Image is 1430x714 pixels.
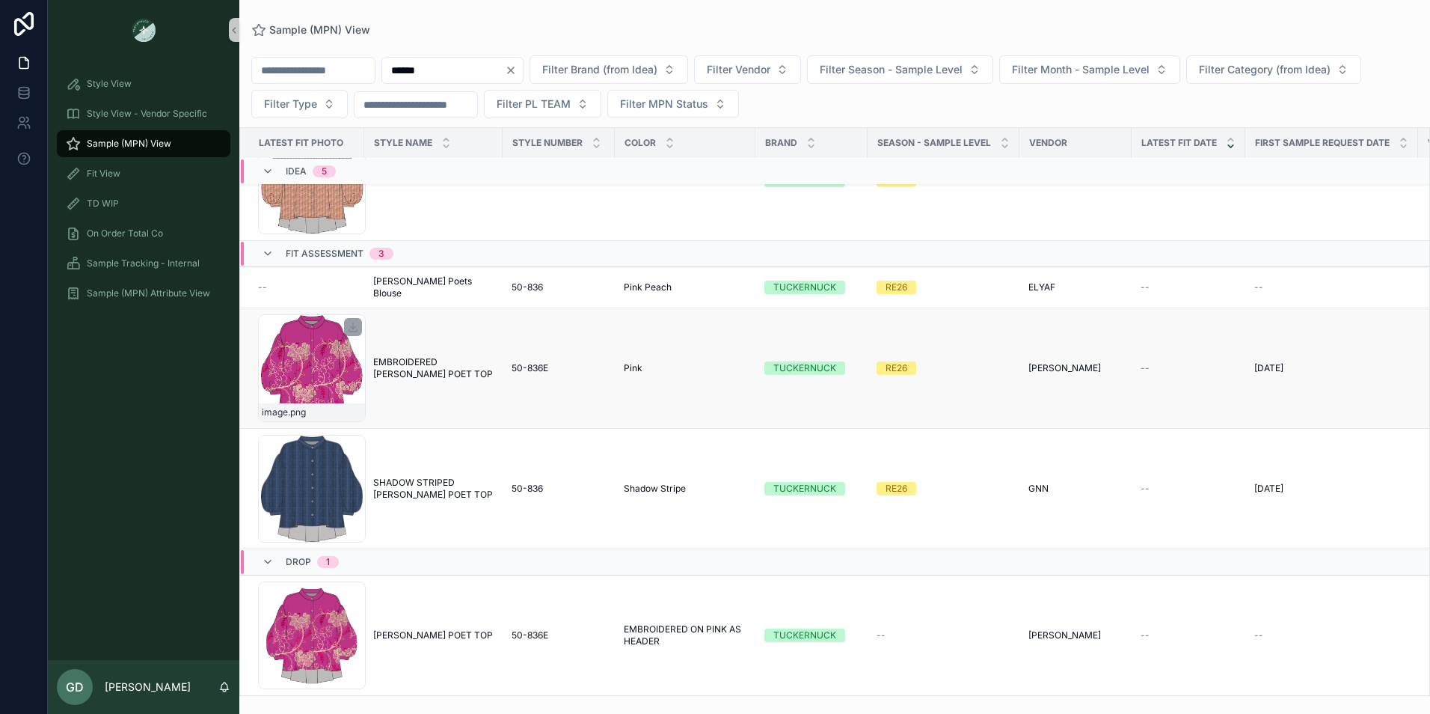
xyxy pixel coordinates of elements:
[512,483,543,495] span: 50-836
[1141,362,1236,374] a: --
[87,228,163,239] span: On Order Total Co
[87,138,171,150] span: Sample (MPN) View
[877,137,991,149] span: Season - Sample Level
[1012,62,1150,77] span: Filter Month - Sample Level
[773,482,836,495] div: TUCKERNUCK
[264,97,317,112] span: Filter Type
[624,362,642,374] span: Pink
[1141,281,1236,293] a: --
[87,287,210,299] span: Sample (MPN) Attribute View
[764,281,859,294] a: TUCKERNUCK
[1254,281,1263,293] span: --
[624,362,746,374] a: Pink
[57,280,230,307] a: Sample (MPN) Attribute View
[1254,281,1409,293] a: --
[877,629,886,641] span: --
[512,362,606,374] a: 50-836E
[1028,281,1055,293] span: ELYAF
[1254,362,1409,374] a: [DATE]
[66,678,84,696] span: GD
[764,482,859,495] a: TUCKERNUCK
[251,90,348,118] button: Select Button
[1199,62,1331,77] span: Filter Category (from Idea)
[262,406,288,418] span: image
[1141,137,1217,149] span: Latest Fit Date
[497,97,571,112] span: Filter PL TEAM
[877,281,1010,294] a: RE26
[1028,629,1123,641] a: [PERSON_NAME]
[620,97,708,112] span: Filter MPN Status
[512,483,606,495] a: 50-836
[374,137,432,149] span: Style Name
[999,55,1180,84] button: Select Button
[1254,483,1283,495] span: [DATE]
[373,629,494,641] a: [PERSON_NAME] POET TOP
[322,165,327,177] div: 5
[765,137,797,149] span: Brand
[258,281,355,293] a: --
[57,100,230,127] a: Style View - Vendor Specific
[624,623,746,647] a: EMBROIDERED ON PINK AS HEADER
[1028,483,1123,495] a: GNN
[288,406,306,418] span: .png
[286,248,363,260] span: Fit Assessment
[286,556,311,568] span: Drop
[373,275,494,299] span: [PERSON_NAME] Poets Blouse
[624,281,672,293] span: Pink Peach
[512,629,548,641] span: 50-836E
[625,137,656,149] span: Color
[886,482,907,495] div: RE26
[773,281,836,294] div: TUCKERNUCK
[286,165,307,177] span: Idea
[57,130,230,157] a: Sample (MPN) View
[773,361,836,375] div: TUCKERNUCK
[57,190,230,217] a: TD WIP
[1141,362,1150,374] span: --
[57,220,230,247] a: On Order Total Co
[326,556,330,568] div: 1
[886,281,907,294] div: RE26
[512,362,548,374] span: 50-836E
[105,680,191,695] p: [PERSON_NAME]
[373,477,494,501] a: SHADOW STRIPED [PERSON_NAME] POET TOP
[87,78,132,90] span: Style View
[87,108,207,120] span: Style View - Vendor Specific
[57,160,230,187] a: Fit View
[624,483,746,495] a: Shadow Stripe
[1028,281,1123,293] a: ELYAF
[1028,362,1123,374] a: [PERSON_NAME]
[877,629,1010,641] a: --
[512,281,543,293] span: 50-836
[607,90,739,118] button: Select Button
[258,281,267,293] span: --
[373,356,494,380] a: EMBROIDERED [PERSON_NAME] POET TOP
[259,137,343,149] span: Latest Fit Photo
[87,257,200,269] span: Sample Tracking - Internal
[1254,629,1409,641] a: --
[512,281,606,293] a: 50-836
[773,629,836,642] div: TUCKERNUCK
[484,90,601,118] button: Select Button
[1141,629,1236,641] a: --
[1028,483,1049,495] span: GNN
[269,22,370,37] span: Sample (MPN) View
[1186,55,1361,84] button: Select Button
[1254,483,1409,495] a: [DATE]
[807,55,993,84] button: Select Button
[694,55,801,84] button: Select Button
[1141,281,1150,293] span: --
[512,629,606,641] a: 50-836E
[378,248,384,260] div: 3
[764,361,859,375] a: TUCKERNUCK
[542,62,657,77] span: Filter Brand (from Idea)
[87,168,120,180] span: Fit View
[505,64,523,76] button: Clear
[820,62,963,77] span: Filter Season - Sample Level
[1254,362,1283,374] span: [DATE]
[530,55,688,84] button: Select Button
[764,629,859,642] a: TUCKERNUCK
[1141,483,1150,495] span: --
